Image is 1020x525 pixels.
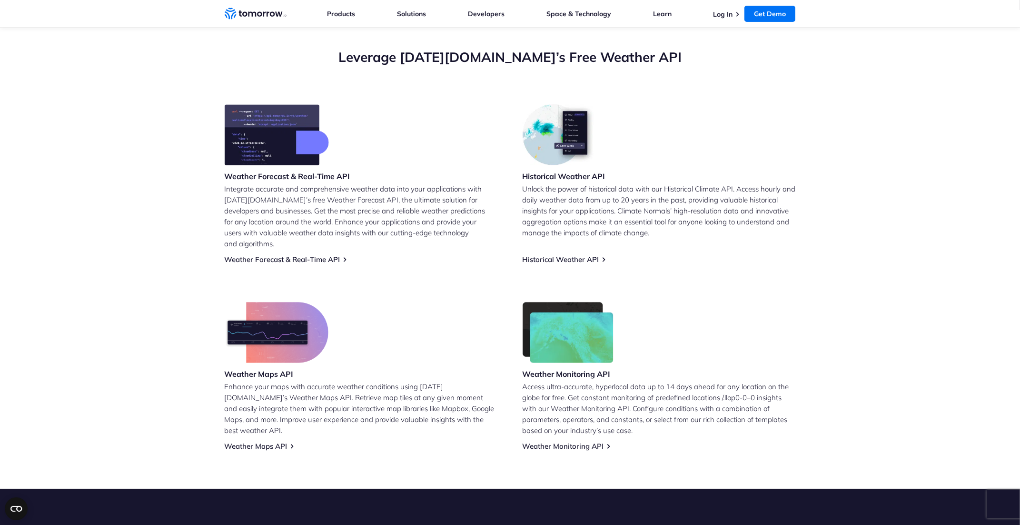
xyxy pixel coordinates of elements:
[523,369,614,379] h3: Weather Monitoring API
[523,255,599,264] a: Historical Weather API
[225,369,328,379] h3: Weather Maps API
[468,10,505,18] a: Developers
[225,255,340,264] a: Weather Forecast & Real-Time API
[744,6,795,22] a: Get Demo
[713,10,733,19] a: Log In
[523,442,604,451] a: Weather Monitoring API
[327,10,356,18] a: Products
[523,183,796,238] p: Unlock the power of historical data with our Historical Climate API. Access hourly and daily weat...
[523,381,796,436] p: Access ultra-accurate, hyperlocal data up to 14 days ahead for any location on the globe for free...
[523,171,605,182] h3: Historical Weather API
[225,48,796,66] h2: Leverage [DATE][DOMAIN_NAME]’s Free Weather API
[225,442,287,451] a: Weather Maps API
[5,497,28,520] button: Open CMP widget
[653,10,672,18] a: Learn
[225,381,498,436] p: Enhance your maps with accurate weather conditions using [DATE][DOMAIN_NAME]’s Weather Maps API. ...
[397,10,426,18] a: Solutions
[225,7,287,21] a: Home link
[546,10,611,18] a: Space & Technology
[225,171,350,182] h3: Weather Forecast & Real-Time API
[225,183,498,249] p: Integrate accurate and comprehensive weather data into your applications with [DATE][DOMAIN_NAME]...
